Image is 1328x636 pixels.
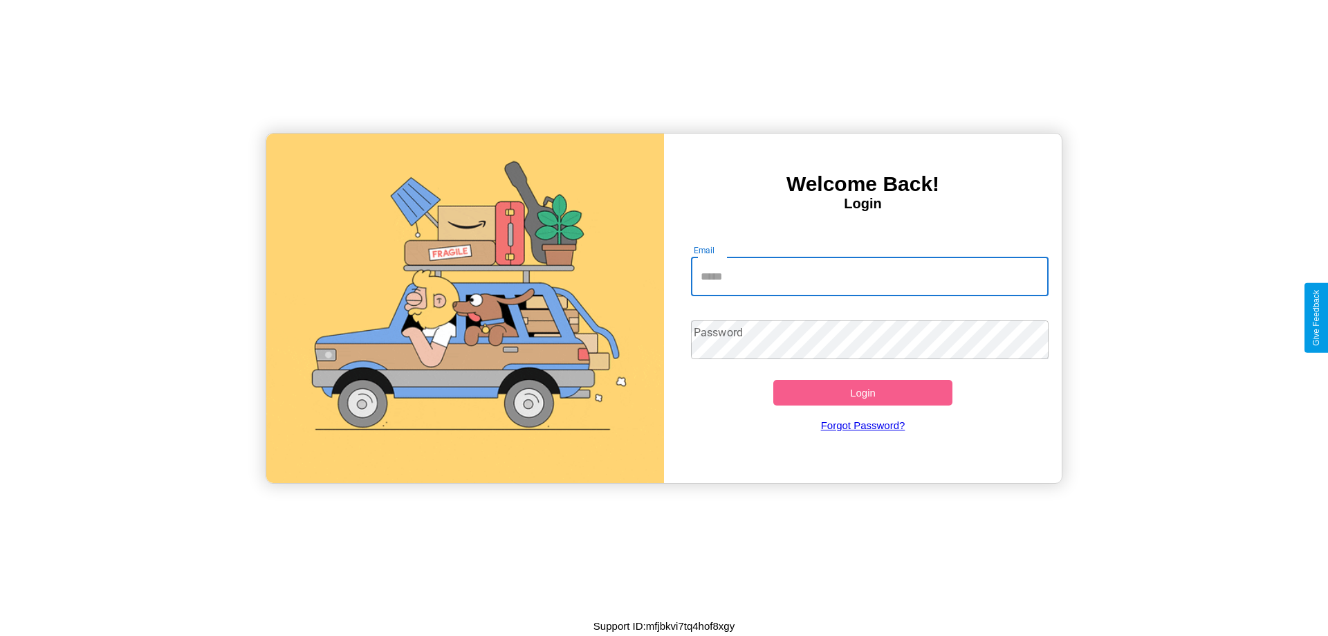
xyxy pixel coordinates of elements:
h3: Welcome Back! [664,172,1062,196]
p: Support ID: mfjbkvi7tq4hof8xgy [593,617,735,635]
div: Give Feedback [1311,290,1321,346]
button: Login [773,380,952,406]
img: gif [266,134,664,483]
h4: Login [664,196,1062,212]
a: Forgot Password? [684,406,1042,445]
label: Email [694,244,715,256]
